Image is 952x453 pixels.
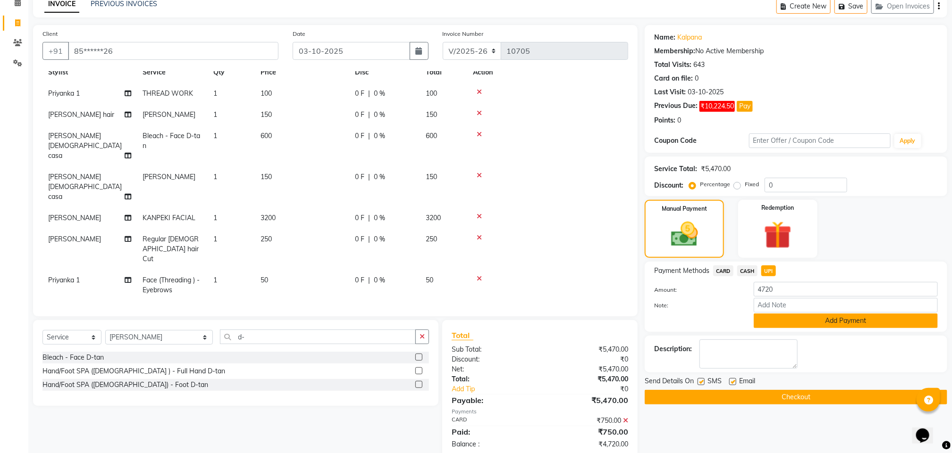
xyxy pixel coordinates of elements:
[368,306,370,316] span: |
[261,110,272,119] span: 150
[426,110,437,119] span: 150
[426,276,433,284] span: 50
[445,439,540,449] div: Balance :
[213,132,217,140] span: 1
[701,164,731,174] div: ₹5,470.00
[261,132,272,140] span: 600
[143,110,195,119] span: [PERSON_NAME]
[647,286,746,294] label: Amount:
[445,416,540,426] div: CARD
[654,87,686,97] div: Last Visit:
[426,132,437,140] span: 600
[261,89,272,98] span: 100
[540,354,635,364] div: ₹0
[693,60,705,70] div: 643
[654,33,675,42] div: Name:
[540,395,635,406] div: ₹5,470.00
[445,374,540,384] div: Total:
[654,74,693,83] div: Card on file:
[695,74,699,83] div: 0
[445,364,540,374] div: Net:
[540,426,635,437] div: ₹750.00
[654,46,938,56] div: No Active Membership
[374,172,385,182] span: 0 %
[143,235,199,263] span: Regular [DEMOGRAPHIC_DATA] hair Cut
[68,42,278,60] input: Search by Name/Mobile/Email/Code
[445,384,556,394] a: Add Tip
[912,415,943,444] iframe: chat widget
[48,110,114,119] span: [PERSON_NAME] hair
[662,205,707,213] label: Manual Payment
[213,110,217,119] span: 1
[426,89,437,98] span: 100
[654,136,749,146] div: Coupon Code
[48,89,80,98] span: Priyanka 1
[355,306,364,316] span: 0 F
[540,345,635,354] div: ₹5,470.00
[42,30,58,38] label: Client
[261,276,268,284] span: 50
[540,364,635,374] div: ₹5,470.00
[452,408,628,416] div: Payments
[143,89,193,98] span: THREAD WORK
[137,62,208,83] th: Service
[355,234,364,244] span: 0 F
[374,110,385,120] span: 0 %
[645,390,947,404] button: Checkout
[143,276,200,294] span: Face (Threading ) - Eyebrows
[42,366,225,376] div: Hand/Foot SPA ([DEMOGRAPHIC_DATA] ) - Full Hand D-tan
[654,344,692,354] div: Description:
[368,131,370,141] span: |
[368,275,370,285] span: |
[699,101,735,112] span: ₹10,224.50
[368,110,370,120] span: |
[220,329,416,344] input: Search or Scan
[374,89,385,99] span: 0 %
[48,214,101,222] span: [PERSON_NAME]
[688,87,724,97] div: 03-10-2025
[42,380,208,390] div: Hand/Foot SPA ([DEMOGRAPHIC_DATA]) - Foot D-tan
[213,276,217,284] span: 1
[654,266,709,276] span: Payment Methods
[443,30,484,38] label: Invoice Number
[754,313,938,328] button: Add Payment
[368,213,370,223] span: |
[761,265,776,276] span: UPI
[894,134,921,148] button: Apply
[700,180,730,189] label: Percentage
[261,235,272,243] span: 250
[540,439,635,449] div: ₹4,720.00
[755,218,800,252] img: _gift.svg
[374,306,385,316] span: 0 %
[213,235,217,243] span: 1
[48,132,122,160] span: [PERSON_NAME] [DEMOGRAPHIC_DATA] casa
[355,275,364,285] span: 0 F
[374,131,385,141] span: 0 %
[654,46,695,56] div: Membership:
[540,374,635,384] div: ₹5,470.00
[426,214,441,222] span: 3200
[645,376,694,388] span: Send Details On
[143,132,200,150] span: Bleach - Face D-tan
[213,89,217,98] span: 1
[374,213,385,223] span: 0 %
[355,172,364,182] span: 0 F
[647,301,746,310] label: Note:
[48,276,80,284] span: Priyanka 1
[749,133,891,148] input: Enter Offer / Coupon Code
[426,235,437,243] span: 250
[540,416,635,426] div: ₹750.00
[739,376,755,388] span: Email
[426,173,437,181] span: 150
[754,298,938,313] input: Add Note
[355,110,364,120] span: 0 F
[761,204,794,212] label: Redemption
[445,345,540,354] div: Sub Total:
[355,131,364,141] span: 0 F
[261,214,276,222] span: 3200
[42,62,137,83] th: Stylist
[143,214,195,222] span: KANPEKI FACIAL
[368,89,370,99] span: |
[677,33,702,42] a: Kalpana
[42,42,69,60] button: +91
